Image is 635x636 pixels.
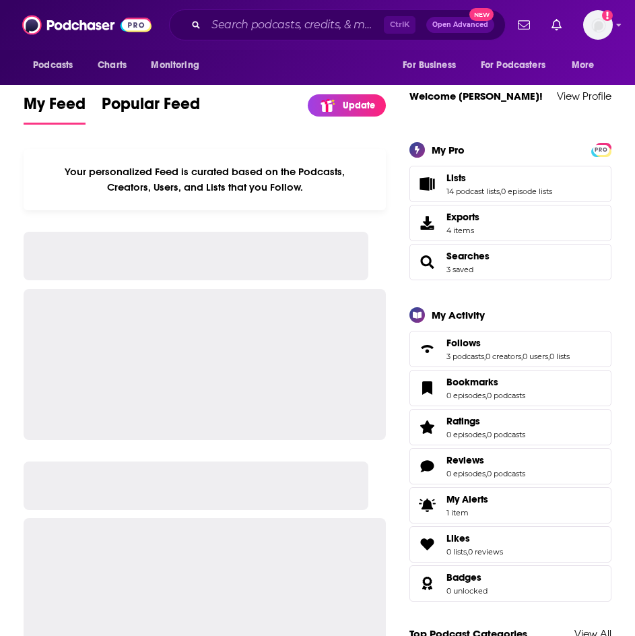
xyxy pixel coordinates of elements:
[409,90,543,102] a: Welcome [PERSON_NAME]!
[343,100,375,111] p: Update
[414,457,441,476] a: Reviews
[446,469,486,478] a: 0 episodes
[484,352,486,361] span: ,
[409,244,611,280] span: Searches
[468,547,503,556] a: 0 reviews
[593,144,609,154] a: PRO
[446,376,525,388] a: Bookmarks
[151,56,199,75] span: Monitoring
[24,94,86,125] a: My Feed
[446,226,479,235] span: 4 items
[308,94,386,117] a: Update
[446,571,481,583] span: Badges
[481,56,545,75] span: For Podcasters
[98,56,127,75] span: Charts
[486,352,521,361] a: 0 creators
[486,430,487,439] span: ,
[487,430,525,439] a: 0 podcasts
[446,532,470,544] span: Likes
[409,565,611,602] span: Badges
[141,53,216,78] button: open menu
[414,253,441,272] a: Searches
[432,22,488,28] span: Open Advanced
[446,586,488,596] a: 0 unlocked
[102,94,200,125] a: Popular Feed
[446,532,503,544] a: Likes
[593,145,609,155] span: PRO
[472,53,565,78] button: open menu
[414,535,441,554] a: Likes
[409,331,611,367] span: Follows
[446,415,525,427] a: Ratings
[486,391,487,400] span: ,
[414,214,441,232] span: Exports
[469,8,494,21] span: New
[446,337,570,349] a: Follows
[446,211,479,223] span: Exports
[446,265,473,274] a: 3 saved
[446,571,488,583] a: Badges
[549,352,570,361] a: 0 lists
[446,493,488,505] span: My Alerts
[446,430,486,439] a: 0 episodes
[409,487,611,523] a: My Alerts
[557,90,611,102] a: View Profile
[487,469,525,478] a: 0 podcasts
[446,187,500,196] a: 14 podcast lists
[22,12,152,38] a: Podchaser - Follow, Share and Rate Podcasts
[446,172,552,184] a: Lists
[409,370,611,406] span: Bookmarks
[446,250,490,262] a: Searches
[446,415,480,427] span: Ratings
[446,376,498,388] span: Bookmarks
[414,379,441,397] a: Bookmarks
[486,469,487,478] span: ,
[446,172,466,184] span: Lists
[24,149,386,210] div: Your personalized Feed is curated based on the Podcasts, Creators, Users, and Lists that you Follow.
[24,53,90,78] button: open menu
[487,391,525,400] a: 0 podcasts
[409,205,611,241] a: Exports
[583,10,613,40] img: User Profile
[523,352,548,361] a: 0 users
[512,13,535,36] a: Show notifications dropdown
[583,10,613,40] button: Show profile menu
[409,166,611,202] span: Lists
[500,187,501,196] span: ,
[562,53,611,78] button: open menu
[414,418,441,437] a: Ratings
[467,547,468,556] span: ,
[414,574,441,593] a: Badges
[432,144,465,156] div: My Pro
[102,94,200,122] span: Popular Feed
[602,10,613,21] svg: Add a profile image
[446,337,481,349] span: Follows
[403,56,456,75] span: For Business
[548,352,549,361] span: ,
[414,340,441,358] a: Follows
[414,174,441,193] a: Lists
[409,526,611,563] span: Likes
[409,448,611,484] span: Reviews
[446,547,467,556] a: 0 lists
[393,53,473,78] button: open menu
[33,56,73,75] span: Podcasts
[446,454,484,466] span: Reviews
[446,391,486,400] a: 0 episodes
[24,94,86,122] span: My Feed
[206,14,384,36] input: Search podcasts, credits, & more...
[89,53,135,78] a: Charts
[432,309,485,321] div: My Activity
[546,13,567,36] a: Show notifications dropdown
[409,409,611,445] span: Ratings
[446,352,484,361] a: 3 podcasts
[583,10,613,40] span: Logged in as LBPublicity2
[414,496,441,515] span: My Alerts
[169,9,506,40] div: Search podcasts, credits, & more...
[501,187,552,196] a: 0 episode lists
[426,17,494,33] button: Open AdvancedNew
[521,352,523,361] span: ,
